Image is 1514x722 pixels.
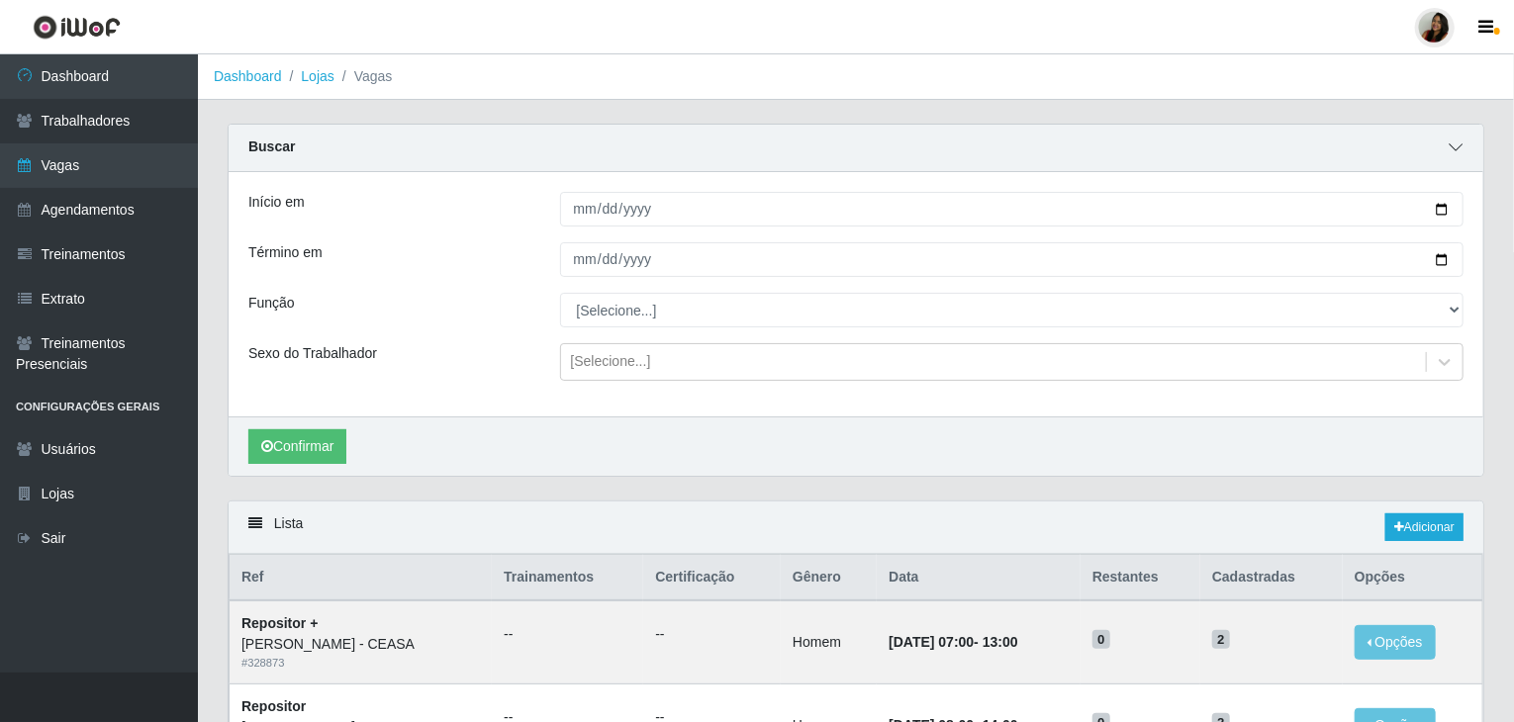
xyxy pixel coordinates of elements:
th: Restantes [1081,555,1200,601]
label: Sexo do Trabalhador [248,343,377,364]
td: Homem [781,600,877,683]
th: Cadastradas [1200,555,1343,601]
label: Término em [248,242,323,263]
strong: Repositor + [241,615,318,631]
strong: Repositor [241,698,306,714]
input: 00/00/0000 [560,192,1465,226]
label: Função [248,293,295,314]
th: Gênero [781,555,877,601]
button: Opções [1355,625,1436,660]
span: 2 [1212,630,1230,650]
li: Vagas [334,66,393,87]
input: 00/00/0000 [560,242,1465,277]
img: CoreUI Logo [33,15,121,40]
th: Opções [1343,555,1483,601]
a: Lojas [301,68,333,84]
time: [DATE] 07:00 [889,634,974,650]
th: Trainamentos [492,555,643,601]
div: Lista [229,501,1483,554]
a: Adicionar [1385,513,1464,541]
th: Ref [230,555,493,601]
th: Data [877,555,1081,601]
span: 0 [1092,630,1110,650]
nav: breadcrumb [198,54,1514,100]
time: 13:00 [983,634,1018,650]
div: # 328873 [241,655,480,672]
ul: -- [655,624,769,645]
button: Confirmar [248,429,346,464]
th: Certificação [643,555,781,601]
strong: Buscar [248,138,295,154]
strong: - [889,634,1017,650]
ul: -- [504,624,631,645]
a: Dashboard [214,68,282,84]
label: Início em [248,192,305,213]
div: [PERSON_NAME] - CEASA [241,634,480,655]
div: [Selecione...] [571,352,651,373]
